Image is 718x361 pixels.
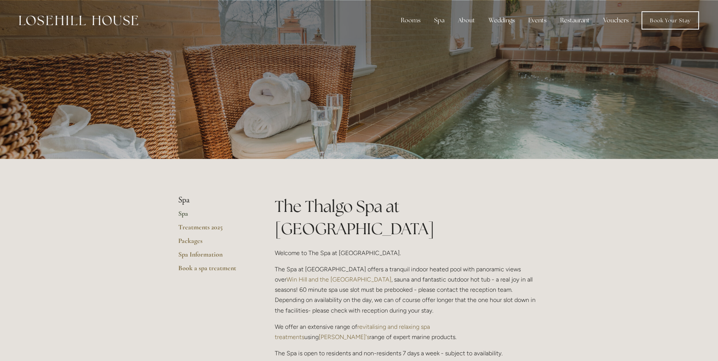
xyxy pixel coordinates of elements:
[483,13,521,28] div: Weddings
[522,13,553,28] div: Events
[178,209,251,223] a: Spa
[275,322,540,342] p: We offer an extensive range of using range of expert marine products.
[287,276,391,283] a: Win Hill and the [GEOGRAPHIC_DATA]
[275,248,540,258] p: Welcome to The Spa at [GEOGRAPHIC_DATA].
[452,13,481,28] div: About
[642,11,699,30] a: Book Your Stay
[275,264,540,316] p: The Spa at [GEOGRAPHIC_DATA] offers a tranquil indoor heated pool with panoramic views over , sau...
[178,237,251,250] a: Packages
[597,13,635,28] a: Vouchers
[395,13,427,28] div: Rooms
[178,264,251,277] a: Book a spa treatment
[554,13,596,28] div: Restaurant
[178,195,251,205] li: Spa
[428,13,450,28] div: Spa
[178,223,251,237] a: Treatments 2025
[319,333,369,341] a: [PERSON_NAME]'s
[178,250,251,264] a: Spa Information
[19,16,138,25] img: Losehill House
[275,348,540,358] p: The Spa is open to residents and non-residents 7 days a week - subject to availability.
[275,195,540,240] h1: The Thalgo Spa at [GEOGRAPHIC_DATA]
